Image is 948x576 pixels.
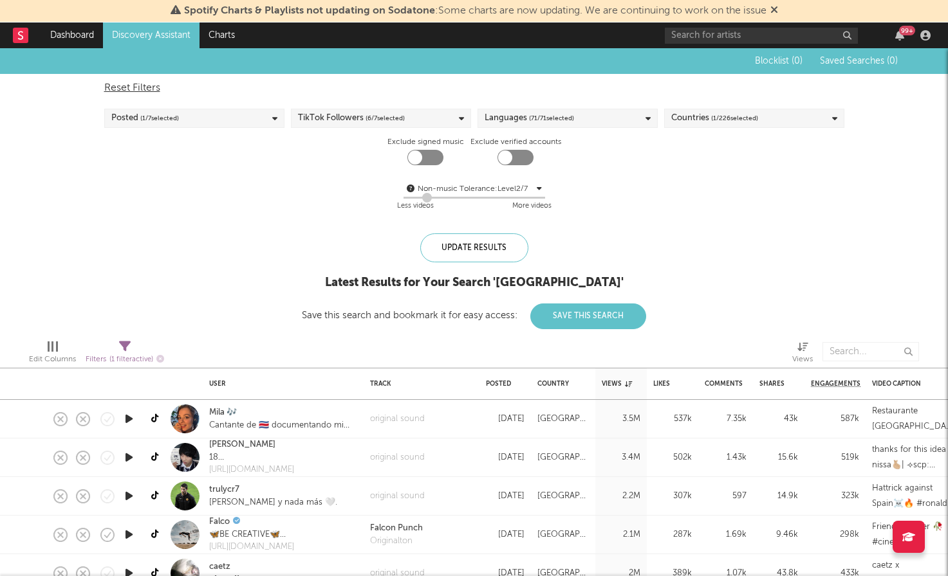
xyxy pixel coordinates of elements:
[602,489,640,504] div: 2.2M
[370,522,423,535] a: Falcon Punch
[209,451,357,464] div: 18 INTP🪷 | @enhyele ! after effects 2021 mail: [EMAIL_ADDRESS][DOMAIN_NAME]
[602,380,632,388] div: Views
[705,411,747,427] div: 7.35k
[302,310,646,320] div: Save this search and bookmark it for easy access:
[887,57,898,66] span: ( 0 )
[200,22,244,48] a: Charts
[370,535,423,548] a: Originalton
[602,450,640,465] div: 3.4M
[86,336,164,373] div: Filters(1 filter active)
[470,134,561,150] label: Exclude verified accounts
[537,411,589,427] div: [GEOGRAPHIC_DATA]
[41,22,103,48] a: Dashboard
[530,303,646,329] button: Save This Search
[209,483,239,496] a: trulycr7
[111,111,179,126] div: Posted
[811,380,860,388] span: Engagements
[366,111,405,126] span: ( 6 / 7 selected)
[537,527,589,543] div: [GEOGRAPHIC_DATA]
[104,80,844,96] div: Reset Filters
[895,30,904,40] button: 99+
[671,111,758,126] div: Countries
[370,451,425,464] a: original sound
[485,111,574,126] div: Languages
[486,411,525,427] div: [DATE]
[792,336,813,373] div: Views
[370,413,425,426] a: original sound
[653,489,692,504] div: 307k
[759,450,798,465] div: 15.6k
[209,496,337,509] div: [PERSON_NAME] y nada más 🤍.
[792,352,813,367] div: Views
[370,380,467,388] div: Track
[209,380,351,388] div: User
[602,527,640,543] div: 2.1M
[537,380,582,388] div: Country
[705,489,747,504] div: 597
[209,528,357,541] div: 🦋BE CREATIVE🦋 🌹AquariusΨ | German | Video-Creator |🌹
[387,134,464,150] label: Exclude signed music
[209,438,275,451] a: [PERSON_NAME]
[537,450,589,465] div: [GEOGRAPHIC_DATA]
[184,6,767,16] span: : Some charts are now updating. We are continuing to work on the issue
[537,489,589,504] div: [GEOGRAPHIC_DATA]
[29,336,76,373] div: Edit Columns
[529,111,574,126] span: ( 71 / 71 selected)
[420,233,528,262] div: Update Results
[397,199,434,214] div: Less videos
[705,527,747,543] div: 1.69k
[109,356,153,363] span: ( 1 filter active)
[209,541,357,553] a: [URL][DOMAIN_NAME]
[209,516,230,528] a: Falco
[653,450,692,465] div: 502k
[811,527,859,543] div: 298k
[209,419,357,432] div: Cantante de 🇨🇷 documentando mi proceso en la música 🫶🏼 ig: filmfantasie
[486,527,525,543] div: [DATE]
[140,111,179,126] span: ( 1 / 7 selected)
[811,450,859,465] div: 519k
[755,57,803,66] span: Blocklist
[418,181,534,197] div: Non-music Tolerance: Level 2 / 7
[184,6,435,16] span: Spotify Charts & Playlists not updating on Sodatone
[705,380,743,388] div: Comments
[711,111,758,126] span: ( 1 / 226 selected)
[209,561,230,573] a: caetz
[811,489,859,504] div: 323k
[29,352,76,367] div: Edit Columns
[209,464,357,476] a: [URL][DOMAIN_NAME]
[209,406,237,419] a: Mila 🎶
[770,6,778,16] span: Dismiss
[486,489,525,504] div: [DATE]
[653,411,692,427] div: 537k
[816,56,898,66] button: Saved Searches (0)
[486,380,518,388] div: Posted
[653,380,673,388] div: Likes
[872,380,936,388] div: Video Caption
[759,527,798,543] div: 9.46k
[899,26,915,35] div: 99 +
[370,490,425,503] a: original sound
[759,411,798,427] div: 43k
[302,275,646,291] div: Latest Results for Your Search ' [GEOGRAPHIC_DATA] '
[653,527,692,543] div: 287k
[811,411,859,427] div: 587k
[103,22,200,48] a: Discovery Assistant
[298,111,405,126] div: TikTok Followers
[705,450,747,465] div: 1.43k
[602,411,640,427] div: 3.5M
[665,28,858,44] input: Search for artists
[512,199,552,214] div: More videos
[823,342,919,361] input: Search...
[486,450,525,465] div: [DATE]
[792,57,803,66] span: ( 0 )
[759,380,785,388] div: Shares
[820,57,898,66] span: Saved Searches
[759,489,798,504] div: 14.9k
